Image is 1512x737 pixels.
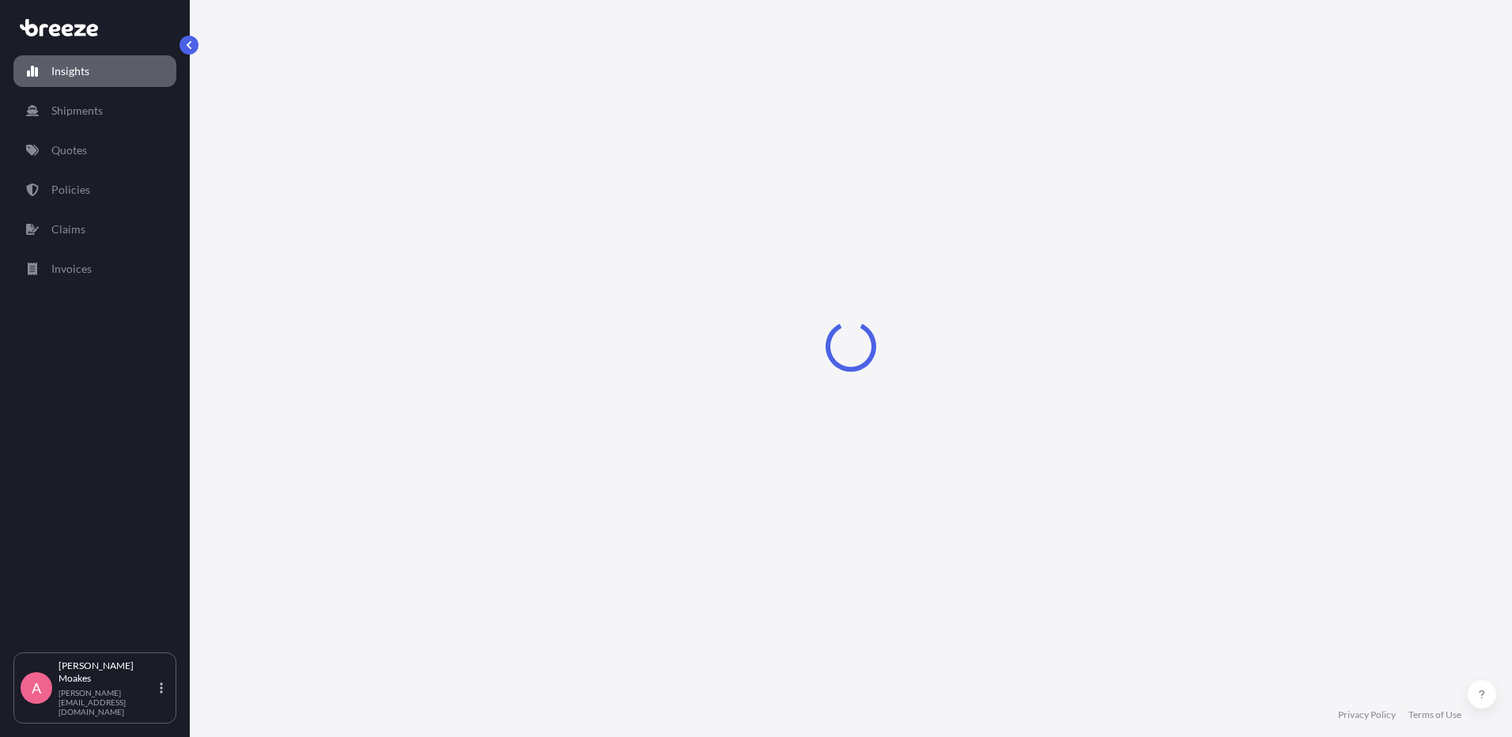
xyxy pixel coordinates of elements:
[1408,709,1461,721] a: Terms of Use
[1338,709,1396,721] a: Privacy Policy
[51,221,85,237] p: Claims
[13,253,176,285] a: Invoices
[13,214,176,245] a: Claims
[13,95,176,127] a: Shipments
[51,63,89,79] p: Insights
[51,261,92,277] p: Invoices
[59,660,157,685] p: [PERSON_NAME] Moakes
[32,680,41,696] span: A
[51,142,87,158] p: Quotes
[13,134,176,166] a: Quotes
[51,103,103,119] p: Shipments
[13,55,176,87] a: Insights
[13,174,176,206] a: Policies
[59,688,157,716] p: [PERSON_NAME][EMAIL_ADDRESS][DOMAIN_NAME]
[51,182,90,198] p: Policies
